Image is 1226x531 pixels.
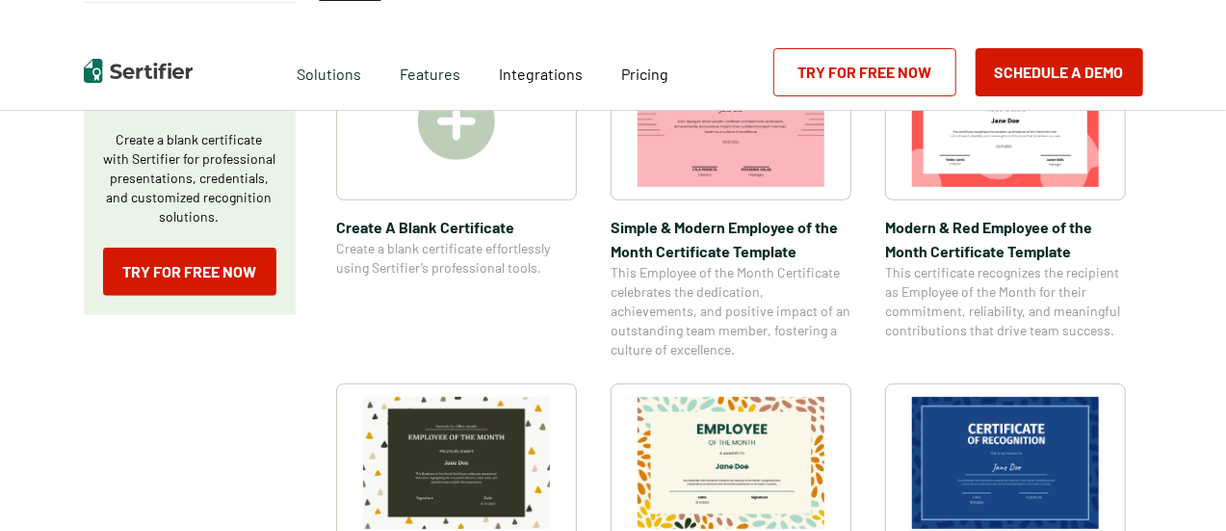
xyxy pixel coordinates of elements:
span: Simple & Modern Employee of the Month Certificate Template [611,215,851,263]
a: Try for Free Now [773,48,956,96]
span: This Employee of the Month Certificate celebrates the dedication, achievements, and positive impa... [611,263,851,359]
span: Integrations [499,65,583,83]
img: Create A Blank Certificate [418,83,495,160]
a: Integrations [499,60,583,84]
a: Pricing [621,60,668,84]
span: This certificate recognizes the recipient as Employee of the Month for their commitment, reliabil... [885,263,1126,340]
img: Sertifier | Digital Credentialing Platform [84,59,193,83]
img: Simple & Modern Employee of the Month Certificate Template [638,55,824,187]
span: Create a blank certificate effortlessly using Sertifier’s professional tools. [336,239,577,278]
img: Simple & Colorful Employee of the Month Certificate Template [363,397,550,529]
a: Modern & Red Employee of the Month Certificate TemplateModern & Red Employee of the Month Certifi... [885,41,1126,359]
p: Create a blank certificate with Sertifier for professional presentations, credentials, and custom... [103,130,276,226]
span: Modern & Red Employee of the Month Certificate Template [885,215,1126,263]
img: Simple and Patterned Employee of the Month Certificate Template [638,397,824,529]
img: Modern Dark Blue Employee of the Month Certificate Template [912,397,1099,529]
span: Solutions [297,60,361,84]
span: Create A Blank Certificate [336,215,577,239]
a: Simple & Modern Employee of the Month Certificate TemplateSimple & Modern Employee of the Month C... [611,41,851,359]
span: Features [400,60,460,84]
span: Pricing [621,65,668,83]
img: Modern & Red Employee of the Month Certificate Template [912,55,1099,187]
a: Try for Free Now [103,248,276,296]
